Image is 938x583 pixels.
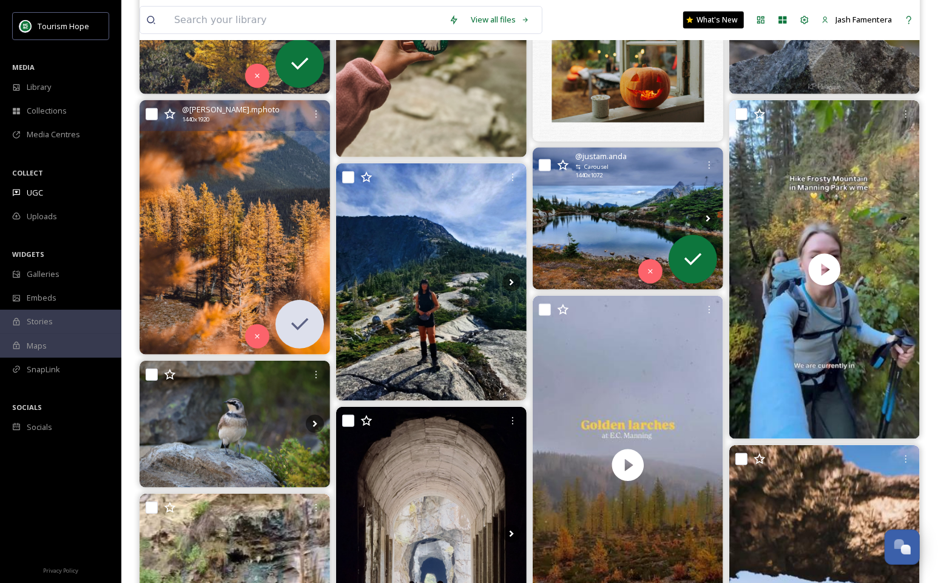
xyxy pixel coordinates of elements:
[575,171,602,180] span: 1440 x 1072
[27,316,53,327] span: Stories
[27,105,67,117] span: Collections
[43,567,78,574] span: Privacy Policy
[683,12,744,29] a: What's New
[27,211,57,222] span: Uploads
[27,292,56,304] span: Embeds
[27,340,47,352] span: Maps
[336,163,527,401] img: some favorites from #flatironpeak #coquihalla #supernaturalbritishcolumbia
[575,151,627,162] span: @ justam.anda
[729,100,920,439] img: thumbnail
[533,148,723,290] img: a few favorites from #flatironpeak #coquihalla #supernaturalbritishcolumbia
[12,403,42,412] span: SOCIALS
[27,187,43,199] span: UGC
[140,100,330,355] img: It’s larch season! 🍂 As trails get busy with first-timers, let’s enjoy the outdoors responsibly a...
[835,14,892,25] span: Jash Famentera
[27,364,60,375] span: SnapLink
[885,530,920,565] button: Open Chat
[168,7,443,33] input: Search your library
[27,268,59,280] span: Galleries
[140,361,330,488] img: Surprised to see some Horned larks when up checking out the Pikas in September. 😮😊 #hornedlark #p...
[729,100,920,439] video: One of the best larch hikes in BC ✨ Frosty mountain in Manning Park is 20km long with 1200m eleva...
[182,104,280,115] span: @ [PERSON_NAME].mphoto
[27,81,51,93] span: Library
[182,115,209,124] span: 1440 x 1920
[27,421,52,433] span: Socials
[465,8,536,32] a: View all files
[38,21,89,32] span: Tourism Hope
[12,250,44,259] span: WIDGETS
[12,168,43,177] span: COLLECT
[815,8,898,32] a: Jash Famentera
[43,562,78,577] a: Privacy Policy
[584,163,609,171] span: Carousel
[19,20,32,32] img: logo.png
[12,63,35,72] span: MEDIA
[27,129,80,140] span: Media Centres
